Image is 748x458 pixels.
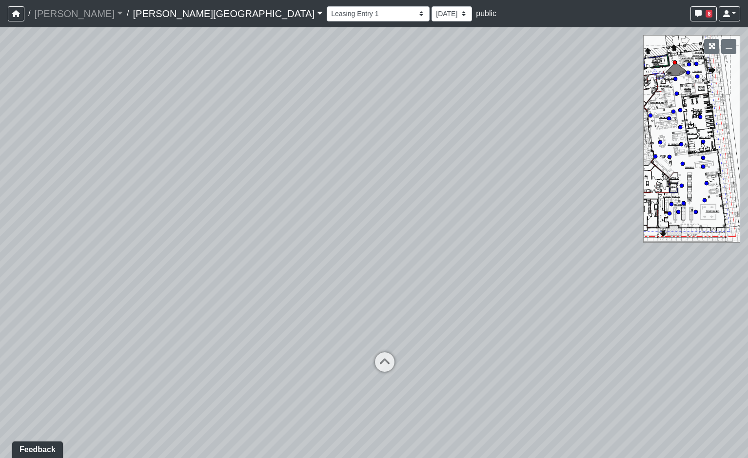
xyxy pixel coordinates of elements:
span: / [123,4,133,23]
span: public [476,9,496,18]
a: [PERSON_NAME][GEOGRAPHIC_DATA] [133,4,323,23]
button: 8 [690,6,717,21]
span: 8 [706,10,712,18]
iframe: Ybug feedback widget [7,439,65,458]
a: [PERSON_NAME] [34,4,123,23]
span: / [24,4,34,23]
